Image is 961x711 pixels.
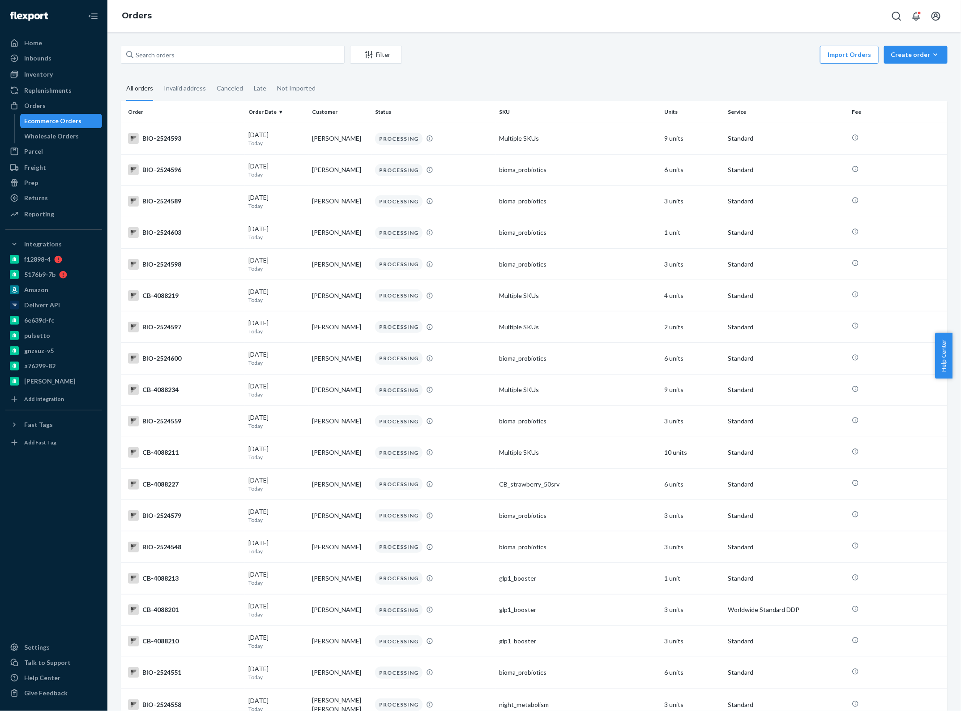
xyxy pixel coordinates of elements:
[25,116,82,125] div: Ecommerce Orders
[308,437,372,468] td: [PERSON_NAME]
[728,668,845,677] p: Standard
[375,384,423,396] div: PROCESSING
[248,296,305,304] p: Today
[24,194,48,203] div: Returns
[661,185,725,217] td: 3 units
[128,290,241,301] div: CB-4088219
[20,129,103,143] a: Wholesale Orders
[5,83,102,98] a: Replenishments
[248,287,305,304] div: [DATE]
[248,265,305,272] p: Today
[217,77,243,100] div: Canceled
[248,382,305,398] div: [DATE]
[128,384,241,395] div: CB-4088234
[5,36,102,50] a: Home
[661,594,725,625] td: 3 units
[728,543,845,552] p: Standard
[121,46,345,64] input: Search orders
[128,164,241,175] div: BIO-2524596
[84,7,102,25] button: Close Navigation
[248,570,305,586] div: [DATE]
[5,283,102,297] a: Amazon
[5,99,102,113] a: Orders
[728,480,845,489] p: Standard
[248,319,305,335] div: [DATE]
[661,280,725,311] td: 4 units
[248,673,305,681] p: Today
[5,640,102,655] a: Settings
[661,343,725,374] td: 6 units
[128,604,241,615] div: CB-4088201
[24,331,50,340] div: pulsetto
[728,637,845,646] p: Standard
[126,77,153,101] div: All orders
[248,202,305,210] p: Today
[5,252,102,267] a: f12898-4
[248,422,305,430] p: Today
[5,374,102,388] a: [PERSON_NAME]
[728,134,845,143] p: Standard
[375,447,423,459] div: PROCESSING
[24,658,71,667] div: Talk to Support
[254,77,266,100] div: Late
[5,435,102,450] a: Add Fast Tag
[248,539,305,555] div: [DATE]
[24,643,50,652] div: Settings
[115,3,159,29] ol: breadcrumbs
[128,353,241,364] div: BIO-2524600
[248,507,305,524] div: [DATE]
[128,447,241,458] div: CB-4088211
[848,101,948,123] th: Fee
[248,350,305,366] div: [DATE]
[499,480,657,489] div: CB_strawberry_50srv
[661,657,725,688] td: 6 units
[128,510,241,521] div: BIO-2524579
[308,154,372,185] td: [PERSON_NAME]
[661,469,725,500] td: 6 units
[248,256,305,272] div: [DATE]
[164,77,206,100] div: Invalid address
[308,625,372,657] td: [PERSON_NAME]
[350,50,401,59] div: Filter
[308,280,372,311] td: [PERSON_NAME]
[5,418,102,432] button: Fast Tags
[248,547,305,555] p: Today
[728,260,845,269] p: Standard
[24,147,43,156] div: Parcel
[128,699,241,710] div: BIO-2524558
[728,700,845,709] p: Standard
[128,636,241,646] div: CB-4088210
[375,415,423,427] div: PROCESSING
[5,392,102,406] a: Add Integration
[499,260,657,269] div: bioma_probiotics
[308,405,372,437] td: [PERSON_NAME]
[248,664,305,681] div: [DATE]
[20,114,103,128] a: Ecommerce Orders
[24,689,68,698] div: Give Feedback
[128,196,241,207] div: BIO-2524589
[24,285,48,294] div: Amazon
[661,563,725,594] td: 1 unit
[248,224,305,241] div: [DATE]
[661,405,725,437] td: 3 units
[495,374,661,405] td: Multiple SKUs
[308,563,372,594] td: [PERSON_NAME]
[248,327,305,335] p: Today
[248,485,305,492] p: Today
[375,635,423,647] div: PROCESSING
[248,579,305,586] p: Today
[248,642,305,650] p: Today
[5,160,102,175] a: Freight
[884,46,948,64] button: Create order
[24,54,51,63] div: Inbounds
[661,101,725,123] th: Units
[5,144,102,159] a: Parcel
[248,139,305,147] p: Today
[375,352,423,364] div: PROCESSING
[728,511,845,520] p: Standard
[375,667,423,679] div: PROCESSING
[248,171,305,178] p: Today
[499,668,657,677] div: bioma_probiotics
[248,611,305,618] p: Today
[5,67,102,82] a: Inventory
